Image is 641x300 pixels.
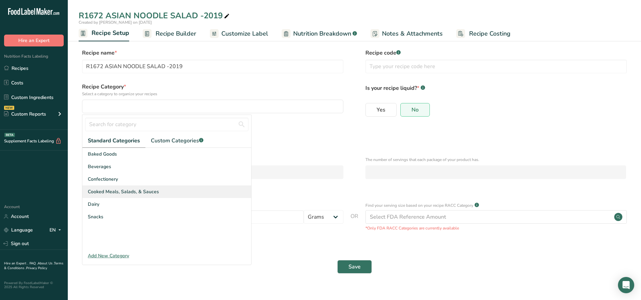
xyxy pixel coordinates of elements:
[4,35,64,46] button: Hire an Expert
[382,29,443,38] span: Notes & Attachments
[156,29,196,38] span: Recipe Builder
[38,261,54,266] a: About Us .
[210,26,268,41] a: Customize Label
[85,118,248,131] input: Search for category
[82,49,343,57] label: Recipe name
[4,261,63,271] a: Terms & Conditions .
[365,157,626,163] p: The number of servings that each package of your product has.
[79,25,129,42] a: Recipe Setup
[4,261,28,266] a: Hire an Expert .
[82,60,343,73] input: Type your recipe name here
[79,20,152,25] span: Created by [PERSON_NAME] on [DATE]
[365,225,627,231] p: *Only FDA RACC Categories are currently available
[365,60,627,73] input: Type your recipe code here
[49,226,64,234] div: EN
[88,137,140,145] span: Standard Categories
[88,213,103,220] span: Snacks
[221,29,268,38] span: Customize Label
[412,106,419,113] span: No
[469,29,510,38] span: Recipe Costing
[88,163,111,170] span: Beverages
[92,28,129,38] span: Recipe Setup
[4,224,33,236] a: Language
[348,263,361,271] span: Save
[26,266,47,271] a: Privacy Policy
[4,281,64,289] div: Powered By FoodLabelMaker © 2025 All Rights Reserved
[370,213,446,221] div: Select FDA Reference Amount
[4,106,14,110] div: NEW
[82,83,343,97] label: Recipe Category
[88,201,99,208] span: Dairy
[4,111,46,118] div: Custom Reports
[82,252,251,259] div: Add New Category
[143,26,196,41] a: Recipe Builder
[365,83,627,92] p: Is your recipe liquid?
[377,106,385,113] span: Yes
[4,133,15,137] div: BETA
[88,188,159,195] span: Cooked Meals, Salads, & Sauces
[350,212,358,231] span: OR
[151,137,203,145] span: Custom Categories
[456,26,510,41] a: Recipe Costing
[88,151,117,158] span: Baked Goods
[618,277,634,293] div: Open Intercom Messenger
[29,261,38,266] a: FAQ .
[282,26,357,41] a: Nutrition Breakdown
[365,49,627,57] label: Recipe code
[370,26,443,41] a: Notes & Attachments
[293,29,351,38] span: Nutrition Breakdown
[88,176,118,183] span: Confectionery
[79,9,231,22] div: R1672 ASIAN NOODLE SALAD -2019
[337,260,372,274] button: Save
[82,91,343,97] p: Select a category to organize your recipes
[365,202,473,208] p: Find your serving size based on your recipe RACC Category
